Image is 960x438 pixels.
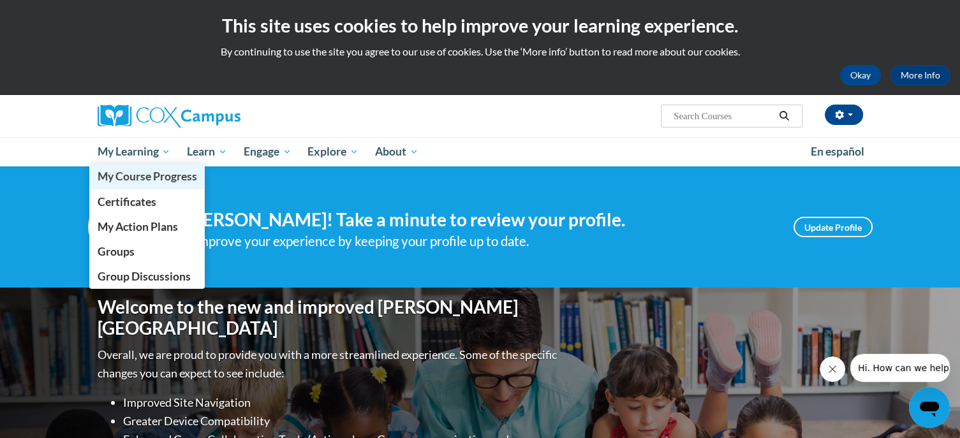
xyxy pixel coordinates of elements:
[97,195,156,208] span: Certificates
[10,45,950,59] p: By continuing to use the site you agree to our use of cookies. Use the ‘More info’ button to read...
[307,144,358,159] span: Explore
[850,354,950,382] iframe: Message from company
[811,145,864,158] span: En español
[179,137,235,166] a: Learn
[89,264,205,289] a: Group Discussions
[98,105,340,128] a: Cox Campus
[97,245,134,258] span: Groups
[909,387,950,428] iframe: Button to launch messaging window
[10,13,950,38] h2: This site uses cookies to help improve your learning experience.
[165,209,774,231] h4: Hi [PERSON_NAME]! Take a minute to review your profile.
[367,137,427,166] a: About
[890,65,950,85] a: More Info
[165,231,774,252] div: Help improve your experience by keeping your profile up to date.
[802,138,873,165] a: En español
[78,137,882,166] div: Main menu
[89,239,205,264] a: Groups
[794,217,873,237] a: Update Profile
[244,144,292,159] span: Engage
[123,412,560,430] li: Greater Device Compatibility
[825,105,863,125] button: Account Settings
[235,137,300,166] a: Engage
[299,137,367,166] a: Explore
[98,296,560,339] h1: Welcome to the new and improved [PERSON_NAME][GEOGRAPHIC_DATA]
[97,270,190,283] span: Group Discussions
[89,137,179,166] a: My Learning
[672,108,774,124] input: Search Courses
[840,65,881,85] button: Okay
[123,393,560,412] li: Improved Site Navigation
[88,198,145,256] img: Profile Image
[89,164,205,189] a: My Course Progress
[820,356,845,382] iframe: Close message
[774,108,794,124] button: Search
[98,105,240,128] img: Cox Campus
[97,170,196,183] span: My Course Progress
[89,214,205,239] a: My Action Plans
[8,9,103,19] span: Hi. How can we help?
[97,220,177,233] span: My Action Plans
[98,346,560,383] p: Overall, we are proud to provide you with a more streamlined experience. Some of the specific cha...
[89,189,205,214] a: Certificates
[97,144,170,159] span: My Learning
[187,144,227,159] span: Learn
[375,144,418,159] span: About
